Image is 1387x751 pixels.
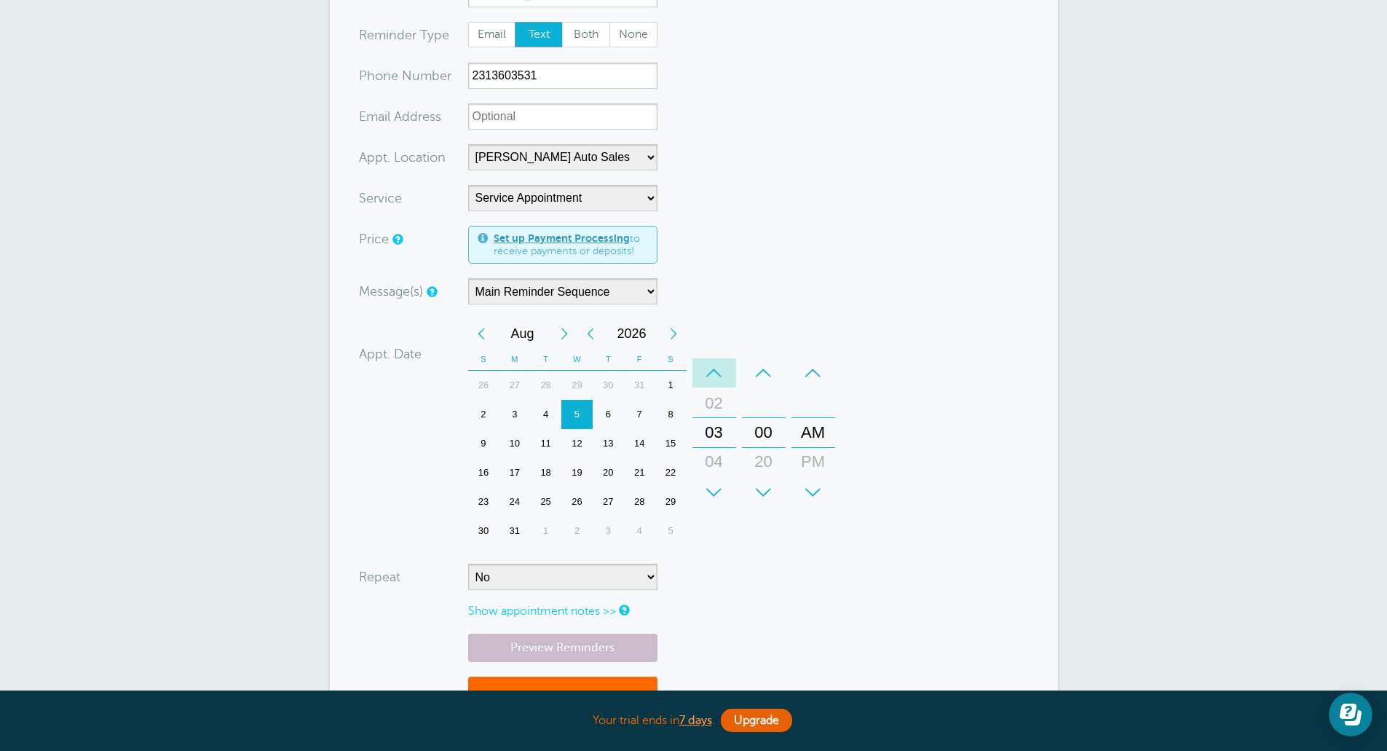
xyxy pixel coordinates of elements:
[494,232,630,244] a: Set up Payment Processing
[468,400,499,429] div: Sunday, August 2
[655,429,687,458] div: 15
[561,487,593,516] div: Wednesday, August 26
[561,348,593,371] th: W
[499,429,530,458] div: 10
[468,429,499,458] div: 9
[515,22,563,48] label: Text
[624,487,655,516] div: 28
[593,400,624,429] div: 6
[655,400,687,429] div: 8
[624,429,655,458] div: Friday, August 14
[359,28,449,42] label: Reminder Type
[561,429,593,458] div: Wednesday, August 12
[624,348,655,371] th: F
[468,487,499,516] div: Sunday, August 23
[593,429,624,458] div: Thursday, August 13
[468,677,657,727] button: Save
[1329,693,1372,736] iframe: Resource center
[679,714,712,727] a: 7 days
[359,347,422,361] label: Appt. Date
[468,487,499,516] div: 23
[359,192,402,205] label: Service
[468,429,499,458] div: Sunday, August 9
[383,69,420,82] span: ne Nu
[655,487,687,516] div: Saturday, August 29
[499,371,530,400] div: Monday, July 27
[624,400,655,429] div: Friday, August 7
[562,22,610,48] label: Both
[468,371,499,400] div: 26
[530,516,561,546] div: 1
[697,447,732,476] div: 04
[499,458,530,487] div: Monday, August 17
[660,319,687,348] div: Next Year
[655,371,687,400] div: Saturday, August 1
[655,516,687,546] div: Saturday, September 5
[655,429,687,458] div: Saturday, August 15
[499,458,530,487] div: 17
[624,487,655,516] div: Friday, August 28
[530,371,561,400] div: 28
[494,319,551,348] span: August
[530,487,561,516] div: 25
[593,516,624,546] div: 3
[561,516,593,546] div: 2
[530,458,561,487] div: Tuesday, August 18
[593,458,624,487] div: 20
[468,516,499,546] div: Sunday, August 30
[468,348,499,371] th: S
[530,458,561,487] div: 18
[624,458,655,487] div: Friday, August 21
[604,319,660,348] span: 2026
[609,22,657,48] label: None
[624,516,655,546] div: 4
[624,371,655,400] div: Friday, July 31
[359,103,468,130] div: ress
[593,348,624,371] th: T
[499,429,530,458] div: Monday, August 10
[359,63,468,89] div: mber
[530,487,561,516] div: Tuesday, August 25
[530,516,561,546] div: Tuesday, September 1
[499,348,530,371] th: M
[530,400,561,429] div: 4
[655,487,687,516] div: 29
[697,418,732,447] div: 03
[468,458,499,487] div: Sunday, August 16
[697,389,732,418] div: 02
[530,348,561,371] th: T
[530,429,561,458] div: 11
[551,319,577,348] div: Next Month
[619,605,628,615] a: Notes are for internal use only, and are not visible to your clients.
[697,476,732,506] div: 05
[468,605,616,618] a: Show appointment notes >>
[655,371,687,400] div: 1
[561,429,593,458] div: 12
[561,400,593,429] div: 5
[610,23,657,47] span: None
[468,22,516,48] label: Email
[561,371,593,400] div: Wednesday, July 29
[561,400,593,429] div: Wednesday, August 5
[655,516,687,546] div: 5
[655,400,687,429] div: Saturday, August 8
[746,447,781,476] div: 20
[624,458,655,487] div: 21
[624,400,655,429] div: 7
[530,429,561,458] div: Tuesday, August 11
[746,418,781,447] div: 00
[499,487,530,516] div: 24
[359,69,383,82] span: Pho
[742,358,786,507] div: Minutes
[577,319,604,348] div: Previous Year
[499,516,530,546] div: Monday, August 31
[359,285,423,298] label: Message(s)
[499,400,530,429] div: Monday, August 3
[561,516,593,546] div: Wednesday, September 2
[469,23,515,47] span: Email
[796,447,831,476] div: PM
[515,23,562,47] span: Text
[563,23,609,47] span: Both
[593,487,624,516] div: 27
